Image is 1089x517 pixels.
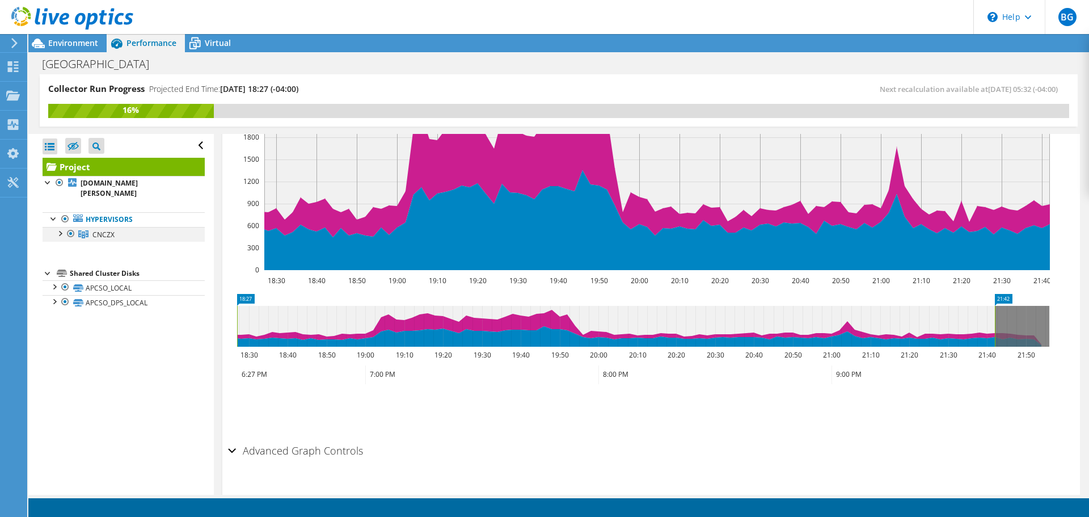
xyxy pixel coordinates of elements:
text: 20:20 [668,350,685,360]
text: 21:00 [872,276,890,285]
span: Performance [126,37,176,48]
text: 18:40 [279,350,297,360]
text: 21:30 [940,350,957,360]
a: CNCZX [43,227,205,242]
svg: \n [987,12,998,22]
text: 20:00 [590,350,607,360]
text: 19:30 [509,276,527,285]
b: [DOMAIN_NAME][PERSON_NAME] [81,178,138,198]
a: APCSO_DPS_LOCAL [43,295,205,310]
text: 900 [247,199,259,208]
text: 0 [255,265,259,275]
text: 19:20 [469,276,487,285]
span: Environment [48,37,98,48]
text: 20:10 [629,350,647,360]
span: Next recalculation available at [880,84,1063,94]
div: Shared Cluster Disks [70,267,205,280]
text: 21:50 [1018,350,1035,360]
text: 20:50 [784,350,802,360]
text: 20:30 [707,350,724,360]
text: 21:40 [1033,276,1051,285]
a: [DOMAIN_NAME][PERSON_NAME] [43,176,205,201]
text: 20:30 [752,276,769,285]
text: 20:40 [792,276,809,285]
a: Project [43,158,205,176]
text: 19:10 [429,276,446,285]
text: 19:50 [590,276,608,285]
text: 20:40 [745,350,763,360]
text: 19:40 [512,350,530,360]
text: 20:50 [832,276,850,285]
span: Virtual [205,37,231,48]
span: CNCZX [92,230,115,239]
text: 20:20 [711,276,729,285]
a: APCSO_LOCAL [43,280,205,295]
text: 19:10 [396,350,413,360]
span: [DATE] 05:32 (-04:00) [988,84,1058,94]
text: 1500 [243,154,259,164]
span: [DATE] 18:27 (-04:00) [220,83,298,94]
text: 18:30 [240,350,258,360]
text: 1800 [243,132,259,142]
a: Hypervisors [43,212,205,227]
text: 19:00 [389,276,406,285]
text: 19:40 [550,276,567,285]
h4: Projected End Time: [149,83,298,95]
text: 19:50 [551,350,569,360]
text: 19:00 [357,350,374,360]
text: 600 [247,221,259,230]
text: 19:30 [474,350,491,360]
h2: Advanced Graph Controls [228,439,363,462]
text: 1200 [243,176,259,186]
text: 21:40 [978,350,996,360]
span: BG [1058,8,1077,26]
h1: [GEOGRAPHIC_DATA] [37,58,167,70]
text: 21:00 [823,350,841,360]
text: 20:00 [631,276,648,285]
text: 21:20 [901,350,918,360]
text: 21:30 [993,276,1011,285]
text: 18:30 [268,276,285,285]
text: 21:10 [862,350,880,360]
text: 300 [247,243,259,253]
text: 18:50 [348,276,366,285]
text: 18:40 [308,276,326,285]
text: 20:10 [671,276,689,285]
text: 18:50 [318,350,336,360]
text: 21:10 [913,276,930,285]
text: 19:20 [434,350,452,360]
text: 21:20 [953,276,970,285]
div: 16% [48,104,214,116]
